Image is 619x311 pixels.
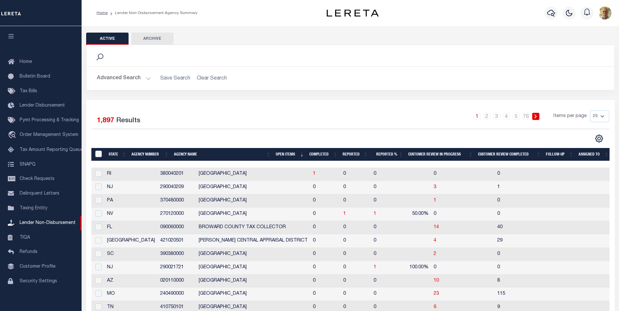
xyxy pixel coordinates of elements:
td: 0 [310,234,341,248]
td: [GEOGRAPHIC_DATA] [196,208,310,221]
td: 0 [371,274,399,288]
span: Tax Bills [20,89,37,94]
a: 2 [483,113,490,120]
th: Assigned To: activate to sort column ascending [576,148,611,161]
td: [GEOGRAPHIC_DATA] [196,168,310,181]
td: 0 [310,221,341,234]
span: Refunds [20,250,38,254]
span: Security Settings [20,279,57,284]
td: [GEOGRAPHIC_DATA] [196,274,310,288]
span: TIQA [20,235,30,240]
a: 1 [313,171,316,176]
td: 0 [371,181,399,194]
td: 50.00% [399,208,431,221]
th: Follow-up: activate to sort column ascending [543,148,576,161]
span: Pymt Processing & Tracking [20,118,79,123]
button: Active [86,33,129,45]
td: 29 [495,234,556,248]
td: 0 [431,208,495,221]
span: Bulletin Board [20,74,50,79]
td: 100.00% [399,261,431,274]
td: 0 [341,274,371,288]
td: 0 [341,221,371,234]
a: 1 [434,198,436,203]
span: Home [20,60,32,64]
td: [GEOGRAPHIC_DATA] [196,261,310,274]
td: 0 [371,168,399,181]
td: NJ [104,181,158,194]
a: 1 [374,212,376,216]
th: MBACode [91,148,106,161]
td: 0 [341,181,371,194]
th: Open Items: activate to sort column ascending [273,148,307,161]
span: Tax Amount Reporting Queue [20,148,83,152]
td: 0 [310,208,341,221]
td: 0 [341,248,371,261]
td: 0 [371,288,399,301]
td: RI [104,168,158,181]
td: 0 [310,181,341,194]
td: 0 [310,261,341,274]
td: NV [104,208,158,221]
td: [GEOGRAPHIC_DATA] [196,181,310,194]
span: 1,897 [97,117,114,124]
th: Customer Review Completed: activate to sort column ascending [475,148,543,161]
span: Customer Profile [20,264,55,269]
td: 0 [310,194,341,208]
td: 0 [495,248,556,261]
th: Customer Review In Progress: activate to sort column ascending [406,148,475,161]
span: Items per page [553,113,587,120]
a: 3 [434,185,436,189]
span: Lender Disbursement [20,103,65,108]
td: 0 [371,221,399,234]
td: 0 [371,234,399,248]
li: Lender Non-Disbursement Agency Summary [108,10,197,16]
td: 0 [341,261,371,274]
th: Agency Name: activate to sort column ascending [171,148,273,161]
td: PA [104,194,158,208]
td: 020110000 [158,274,196,288]
td: 0 [341,234,371,248]
td: 0 [310,248,341,261]
a: 4 [503,113,510,120]
td: NJ [104,261,158,274]
a: 23 [434,291,439,296]
span: Order Management System [20,133,78,137]
td: 0 [310,274,341,288]
td: 380040201 [158,168,196,181]
span: 4 [434,238,436,243]
td: BROWARD COUNTY TAX COLLECTOR [196,221,310,234]
a: 1 [473,113,481,120]
th: State: activate to sort column ascending [106,148,129,161]
td: 0 [341,168,371,181]
td: 370480000 [158,194,196,208]
td: 390380000 [158,248,196,261]
td: 090060000 [158,221,196,234]
td: MO [104,288,158,301]
td: 290040209 [158,181,196,194]
span: SNAPQ [20,162,36,167]
span: Lender Non-Disbursement [20,221,76,225]
span: 14 [434,225,439,230]
a: 6 [434,305,436,309]
td: 0 [371,248,399,261]
td: AZ [104,274,158,288]
a: 5 [513,113,520,120]
a: 1 [374,265,376,270]
td: 1 [495,181,556,194]
td: [GEOGRAPHIC_DATA] [196,248,310,261]
td: 0 [495,261,556,274]
a: 1 [343,212,346,216]
td: SC [104,248,158,261]
a: 10 [434,278,439,283]
span: Check Requests [20,177,54,181]
th: Reported: activate to sort column ascending [340,148,371,161]
span: Delinquent Letters [20,191,59,196]
td: 290021721 [158,261,196,274]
